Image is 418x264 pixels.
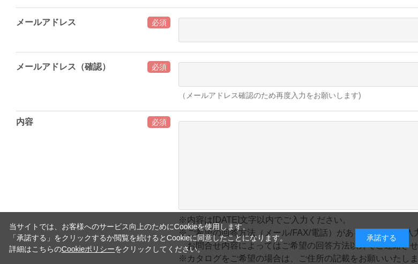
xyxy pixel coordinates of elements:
[16,18,76,27] label: メールアドレス
[355,229,409,247] div: 承諾する
[16,62,110,71] label: メールアドレス（確認）
[16,117,33,126] label: 内容
[9,221,288,255] div: 当サイトでは、お客様へのサービス向上のためにCookieを使用します。 「承諾する」をクリックするか閲覧を続けるとCookieに同意したことになります。 詳細はこちらの をクリックしてください。
[62,245,115,253] a: Cookieポリシー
